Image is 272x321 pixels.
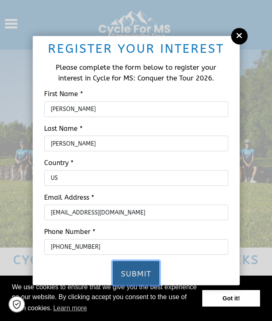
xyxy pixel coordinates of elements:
a: learn more about cookies [52,302,88,314]
label: Email Address * [38,192,234,203]
label: First Name * [38,89,234,99]
span: Please complete the form below to register your interest in Cycle for MS: Conquer the Tour 2026. [56,63,216,82]
a: Cookie settings [8,296,25,313]
label: Phone Number * [38,227,234,237]
label: Country * [38,158,234,168]
a: dismiss cookie message [202,290,260,307]
button: Submit [113,261,159,285]
h2: Register your interest [44,40,228,57]
label: Last Name * [38,123,234,134]
span: We use cookies to ensure that we give you the best experience on our website. By clicking accept ... [12,282,202,314]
